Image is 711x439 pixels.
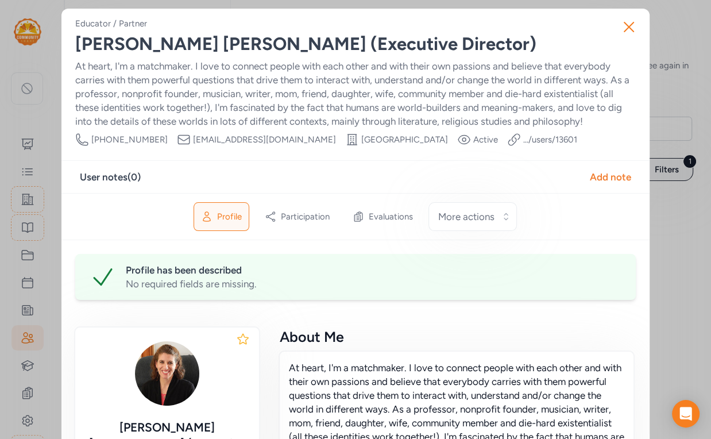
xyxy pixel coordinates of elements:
[217,211,242,222] span: Profile
[361,134,448,145] span: [GEOGRAPHIC_DATA]
[126,263,622,277] div: Profile has been described
[473,134,498,145] span: Active
[75,18,147,29] div: Educator / Partner
[438,210,494,224] span: More actions
[281,211,330,222] span: Participation
[523,134,577,145] a: .../users/13601
[672,400,700,428] div: Open Intercom Messenger
[91,134,168,145] span: [PHONE_NUMBER]
[75,34,636,55] div: [PERSON_NAME] [PERSON_NAME] (Executive Director)
[369,211,413,222] span: Evaluations
[126,277,622,291] div: No required fields are missing.
[280,328,633,346] div: About Me
[428,202,517,231] button: More actions
[193,134,336,145] span: [EMAIL_ADDRESS][DOMAIN_NAME]
[75,59,636,128] div: At heart, I'm a matchmaker. I love to connect people with each other and with their own passions ...
[590,170,631,184] div: Add note
[80,170,141,184] div: User notes ( 0 )
[130,337,204,410] img: 9fPdWyQQR1WWTCGBoetg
